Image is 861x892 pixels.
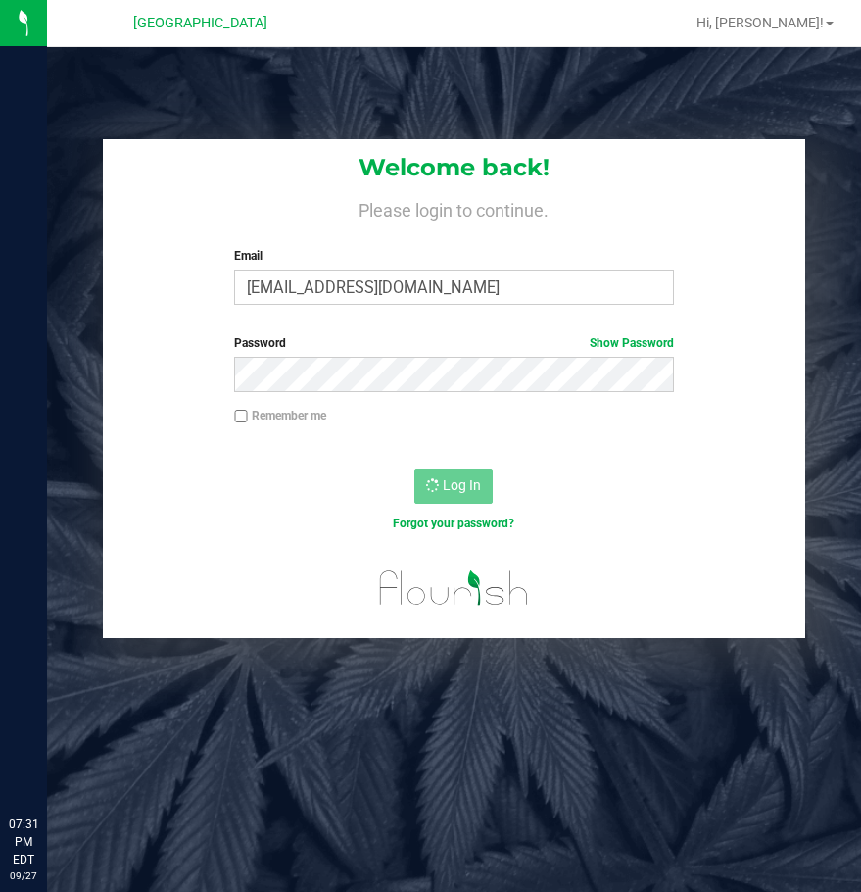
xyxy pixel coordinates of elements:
[366,553,542,623] img: flourish_logo.svg
[103,155,806,180] h1: Welcome back!
[393,517,514,530] a: Forgot your password?
[696,15,824,30] span: Hi, [PERSON_NAME]!
[234,407,326,424] label: Remember me
[234,410,248,423] input: Remember me
[414,469,493,504] button: Log In
[443,477,481,493] span: Log In
[234,247,673,265] label: Email
[103,196,806,220] h4: Please login to continue.
[9,868,38,883] p: 09/27
[234,336,286,350] span: Password
[133,15,267,31] span: [GEOGRAPHIC_DATA]
[9,816,38,868] p: 07:31 PM EDT
[590,336,674,350] a: Show Password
